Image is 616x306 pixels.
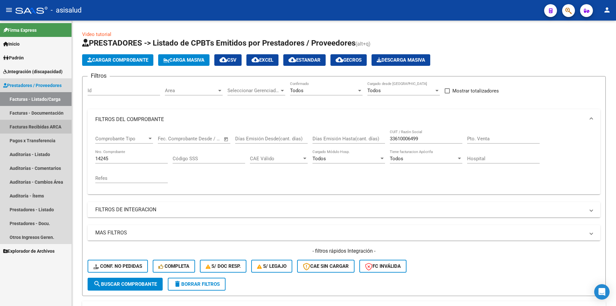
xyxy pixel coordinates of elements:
[88,202,600,217] mat-expansion-panel-header: FILTROS DE INTEGRACION
[95,206,585,213] mat-panel-title: FILTROS DE INTEGRACION
[88,278,163,291] button: Buscar Comprobante
[88,130,600,194] div: FILTROS DEL COMPROBANTE
[82,39,355,48] span: PRESTADORES -> Listado de CPBTs Emitidos por Prestadores / Proveedores
[158,136,184,142] input: Fecha inicio
[95,136,147,142] span: Comprobante Tipo
[250,156,302,162] span: CAE Válido
[367,88,381,93] span: Todos
[3,82,62,89] span: Prestadores / Proveedores
[168,278,226,291] button: Borrar Filtros
[93,281,157,287] span: Buscar Comprobante
[288,57,321,63] span: Estandar
[290,88,304,93] span: Todos
[594,284,610,300] div: Open Intercom Messenger
[219,57,236,63] span: CSV
[359,260,406,273] button: FC Inválida
[95,116,585,123] mat-panel-title: FILTROS DEL COMPROBANTE
[227,88,279,93] span: Seleccionar Gerenciador
[219,56,227,64] mat-icon: cloud_download
[372,54,430,66] app-download-masive: Descarga masiva de comprobantes (adjuntos)
[336,57,362,63] span: Gecros
[51,3,81,17] span: - asisalud
[223,136,230,143] button: Open calendar
[452,87,499,95] span: Mostrar totalizadores
[377,57,425,63] span: Descarga Masiva
[312,156,326,162] span: Todos
[365,263,401,269] span: FC Inválida
[390,156,403,162] span: Todos
[88,109,600,130] mat-expansion-panel-header: FILTROS DEL COMPROBANTE
[252,56,259,64] mat-icon: cloud_download
[214,54,242,66] button: CSV
[336,56,343,64] mat-icon: cloud_download
[303,263,349,269] span: CAE SIN CARGAR
[93,280,101,288] mat-icon: search
[95,229,585,236] mat-panel-title: MAS FILTROS
[3,27,37,34] span: Firma Express
[206,263,241,269] span: S/ Doc Resp.
[200,260,247,273] button: S/ Doc Resp.
[246,54,278,66] button: EXCEL
[93,263,142,269] span: Conf. no pedidas
[88,71,110,80] h3: Filtros
[3,54,24,61] span: Padrón
[5,6,13,14] mat-icon: menu
[87,57,148,63] span: Cargar Comprobante
[257,263,287,269] span: S/ legajo
[288,56,296,64] mat-icon: cloud_download
[372,54,430,66] button: Descarga Masiva
[88,248,600,255] h4: - filtros rápidos Integración -
[165,88,217,93] span: Area
[297,260,355,273] button: CAE SIN CARGAR
[3,248,55,255] span: Explorador de Archivos
[252,57,273,63] span: EXCEL
[158,54,210,66] button: Carga Masiva
[330,54,367,66] button: Gecros
[3,40,20,48] span: Inicio
[174,281,220,287] span: Borrar Filtros
[283,54,326,66] button: Estandar
[163,57,204,63] span: Carga Masiva
[355,41,371,47] span: (alt+q)
[88,260,148,273] button: Conf. no pedidas
[3,68,63,75] span: Integración (discapacidad)
[153,260,195,273] button: Completa
[82,31,111,37] a: Video tutorial
[174,280,181,288] mat-icon: delete
[251,260,292,273] button: S/ legajo
[158,263,189,269] span: Completa
[190,136,221,142] input: Fecha fin
[603,6,611,14] mat-icon: person
[82,54,153,66] button: Cargar Comprobante
[88,225,600,240] mat-expansion-panel-header: MAS FILTROS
